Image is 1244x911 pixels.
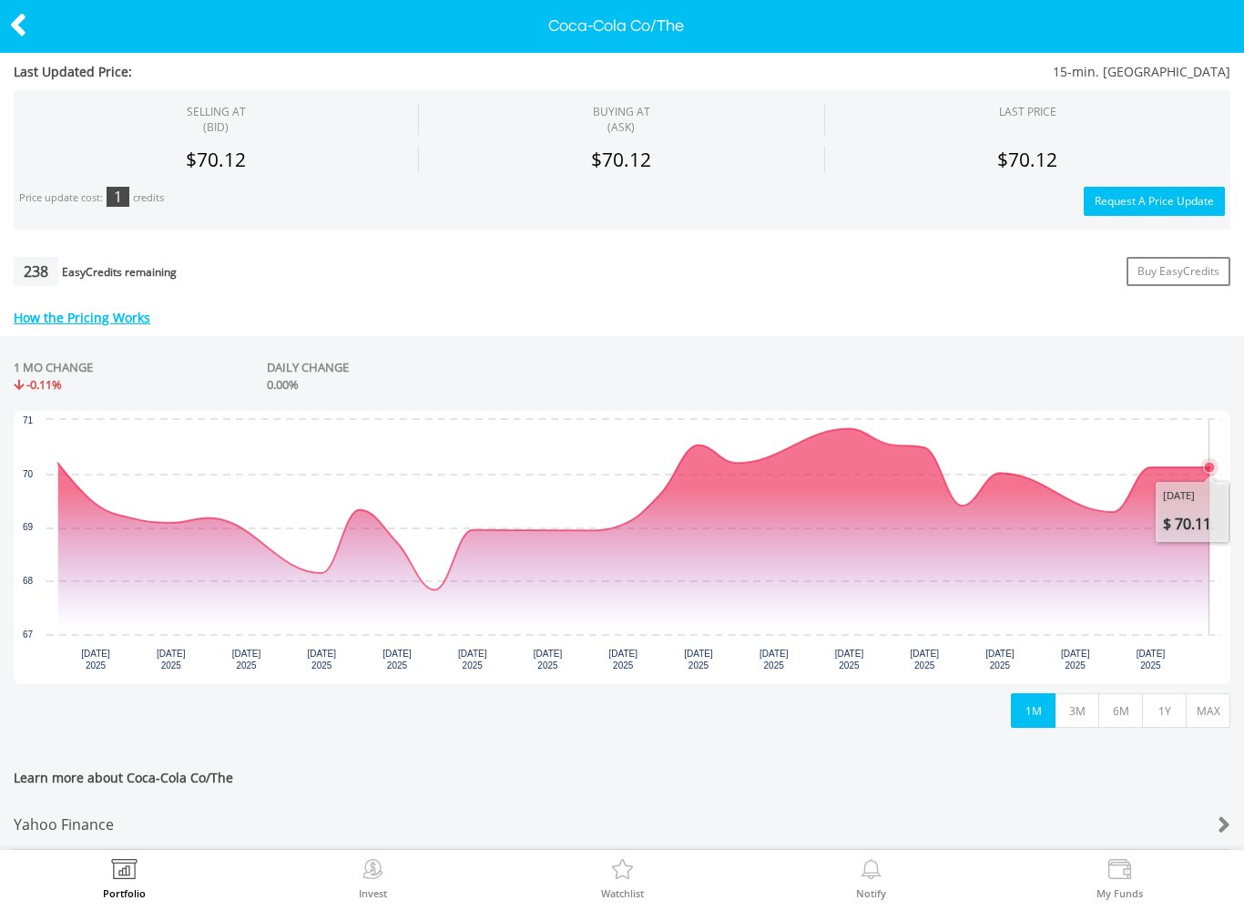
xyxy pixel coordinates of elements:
div: EasyCredits remaining [62,266,177,281]
label: Watchlist [601,888,644,898]
text: [DATE] 2025 [1061,649,1090,670]
div: DAILY CHANGE [267,359,571,376]
text: [DATE] 2025 [684,649,713,670]
text: [DATE] 2025 [608,649,637,670]
label: Portfolio [103,888,146,898]
a: Notify [856,859,886,898]
text: 67 [23,630,34,640]
text: [DATE] 2025 [382,649,412,670]
span: (BID) [187,119,246,135]
text: [DATE] 2025 [910,649,939,670]
button: MAX [1186,693,1230,728]
text: [DATE] 2025 [232,649,261,670]
span: -0.11% [26,376,62,393]
text: [DATE] 2025 [1137,649,1166,670]
label: Invest [359,888,387,898]
text: [DATE] 2025 [534,649,563,670]
text: 68 [23,576,34,586]
button: 6M [1098,693,1143,728]
span: $70.12 [997,147,1057,172]
span: Last Updated Price: [14,63,521,81]
a: My Funds [1096,859,1143,898]
img: View Portfolio [110,859,138,885]
button: Request A Price Update [1084,187,1225,216]
div: 238 [14,257,58,286]
div: Price update cost: [19,191,103,205]
text: [DATE] 2025 [81,649,110,670]
text: [DATE] 2025 [157,649,186,670]
span: 15-min. [GEOGRAPHIC_DATA] [521,63,1230,81]
span: (ASK) [593,119,650,135]
img: View Funds [1106,859,1134,885]
div: SELLING AT [187,104,246,135]
span: 0.00% [267,376,299,393]
div: Chart. Highcharts interactive chart. [14,411,1230,684]
a: Portfolio [103,859,146,898]
span: BUYING AT [593,104,650,135]
div: LAST PRICE [999,104,1056,119]
img: View Notifications [857,859,885,885]
text: [DATE] 2025 [985,649,1015,670]
a: Buy EasyCredits [1127,257,1230,286]
button: 1Y [1142,693,1187,728]
img: Watchlist [608,859,637,885]
text: [DATE] 2025 [308,649,337,670]
text: 71 [23,415,34,425]
a: How the Pricing Works [14,309,150,326]
a: Invest [359,859,387,898]
img: Invest Now [359,859,387,885]
label: My Funds [1096,888,1143,898]
label: Notify [856,888,886,898]
text: [DATE] 2025 [760,649,789,670]
a: Watchlist [601,859,644,898]
svg: Interactive chart [14,411,1230,684]
button: 3M [1055,693,1099,728]
span: Learn more about Coca-Cola Co/The [14,769,1230,801]
text: [DATE] 2025 [458,649,487,670]
div: 1 MO CHANGE [14,359,93,376]
div: Yahoo Finance [14,801,1129,849]
text: [DATE] 2025 [835,649,864,670]
path: Wednesday, 20 Aug, 13:40:18.546, 70.115. [1204,462,1215,473]
button: 1M [1011,693,1055,728]
a: Yahoo Finance [14,801,1230,850]
span: $70.12 [591,147,651,172]
text: 70 [23,469,34,479]
span: $70.12 [186,147,246,172]
div: credits [133,191,164,205]
text: 69 [23,522,34,532]
div: 1 [107,187,129,207]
